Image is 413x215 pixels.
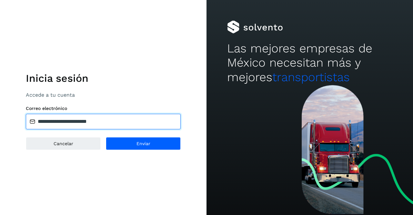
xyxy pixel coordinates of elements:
button: Cancelar [26,137,101,150]
span: Cancelar [54,141,73,146]
label: Correo electrónico [26,106,181,111]
p: Accede a tu cuenta [26,92,181,98]
button: Enviar [106,137,181,150]
h1: Inicia sesión [26,72,181,84]
span: Enviar [136,141,150,146]
h2: Las mejores empresas de México necesitan más y mejores [227,41,392,84]
span: transportistas [272,70,350,84]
